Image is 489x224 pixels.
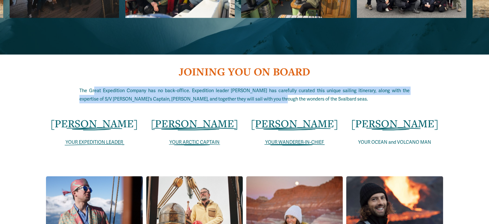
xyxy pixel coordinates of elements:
span: YOUR ARCTIC CAPTAIN [169,140,220,145]
span: [PERSON_NAME] [251,116,338,130]
span: YOUR WANDERER-IN-CHIEF [265,140,324,145]
span: [PERSON_NAME] [351,116,439,130]
p: YOUR OCEAN and VOLCANO MAN [346,138,443,147]
span: [PERSON_NAME] [151,116,238,130]
span: YOUR EXPEDITION LEADER [66,140,123,145]
span: The Great Expedition Company has no back-office. Expedition leader [PERSON_NAME] has carefully cu... [79,88,410,102]
span: [PERSON_NAME] [50,116,138,130]
strong: JOINING YOU ON BOARD [179,64,310,79]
